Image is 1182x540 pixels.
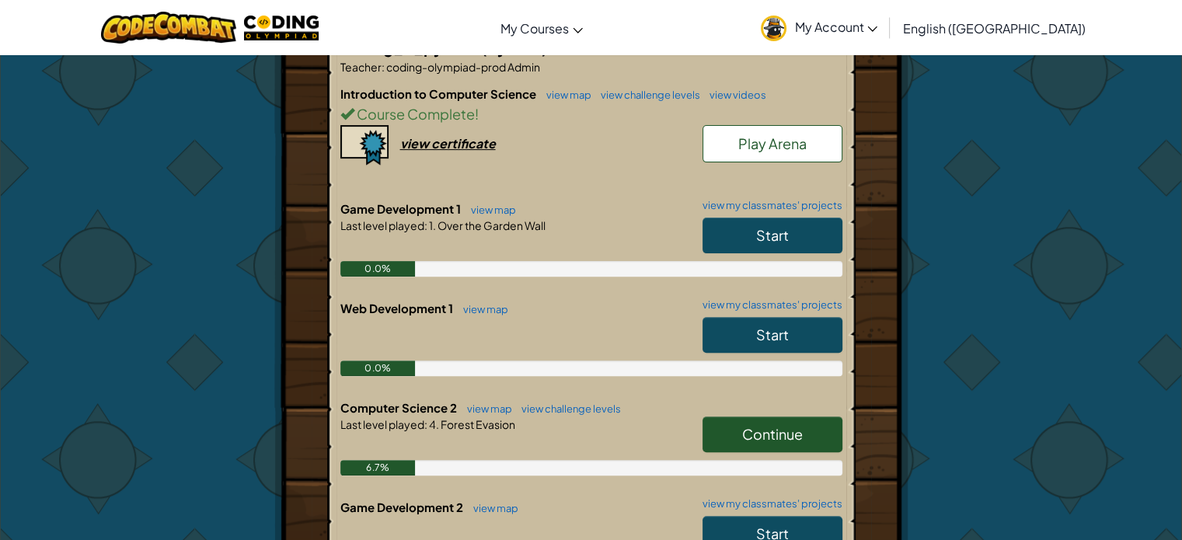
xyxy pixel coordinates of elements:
[340,125,389,165] img: certificate-icon.png
[385,60,540,74] span: coding-olympiad-prod Admin
[340,361,416,376] div: 0.0%
[695,499,842,509] a: view my classmates' projects
[902,20,1085,37] span: English ([GEOGRAPHIC_DATA])
[455,303,508,315] a: view map
[539,89,591,101] a: view map
[340,201,463,216] span: Game Development 1
[340,261,416,277] div: 0.0%
[436,218,546,232] span: Over the Garden Wall
[427,218,436,232] span: 1.
[424,218,427,232] span: :
[340,135,496,152] a: view certificate
[493,7,591,49] a: My Courses
[340,60,382,74] span: Teacher
[593,89,700,101] a: view challenge levels
[761,16,786,41] img: avatar
[427,417,439,431] span: 4.
[424,417,427,431] span: :
[101,12,237,44] img: CodeCombat logo
[439,417,515,431] span: Forest Evasion
[340,301,455,315] span: Web Development 1
[475,105,479,123] span: !
[382,60,385,74] span: :
[340,417,424,431] span: Last level played
[794,19,877,35] span: My Account
[400,135,496,152] div: view certificate
[514,402,621,415] a: view challenge levels
[894,7,1093,49] a: English ([GEOGRAPHIC_DATA])
[340,86,539,101] span: Introduction to Computer Science
[695,200,842,211] a: view my classmates' projects
[340,218,424,232] span: Last level played
[465,502,518,514] a: view map
[340,460,416,476] div: 6.7%
[340,500,465,514] span: Game Development 2
[753,3,885,52] a: My Account
[756,326,789,343] span: Start
[500,20,569,37] span: My Courses
[742,425,803,443] span: Continue
[340,400,459,415] span: Computer Science 2
[354,105,475,123] span: Course Complete
[695,300,842,310] a: view my classmates' projects
[738,134,807,152] span: Play Arena
[459,402,512,415] a: view map
[702,89,766,101] a: view videos
[463,204,516,216] a: view map
[756,226,789,244] span: Start
[244,16,319,40] img: MTO Coding Olympiad logo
